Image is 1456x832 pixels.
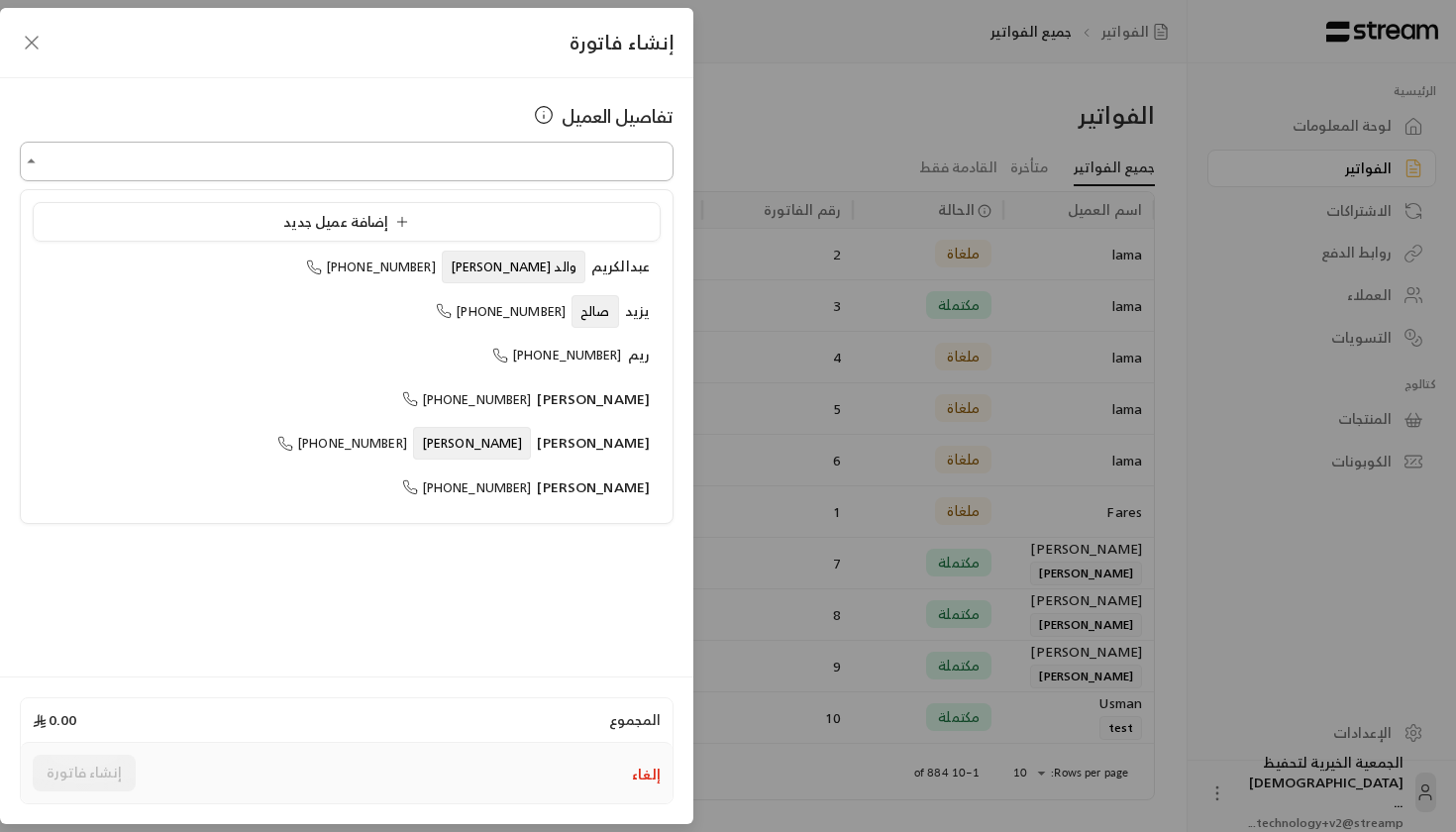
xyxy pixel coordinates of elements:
span: صالح [572,295,619,328]
span: راكان الحجاج [578,518,650,543]
span: ريم [628,342,650,366]
span: [PERSON_NAME] [537,430,650,455]
span: 0.00 [33,710,76,730]
span: [PHONE_NUMBER] [436,300,566,323]
span: تفاصيل العميل [562,102,674,130]
span: إنشاء فاتورة [570,25,674,59]
span: يزيد [625,298,651,323]
span: [PHONE_NUMBER] [431,520,561,543]
button: إلغاء [632,765,661,784]
span: عبدالكريم [591,254,650,278]
span: [PHONE_NUMBER] [277,432,407,455]
span: إضافة عميل جديد [283,209,417,234]
span: [PERSON_NAME] [413,427,532,460]
span: [PHONE_NUMBER] [492,344,622,366]
span: [PHONE_NUMBER] [402,476,532,499]
span: المجموع [609,710,661,730]
span: [PHONE_NUMBER] [306,256,436,278]
span: والد [PERSON_NAME] [442,251,585,283]
span: [PHONE_NUMBER] [402,388,532,411]
button: Close [20,150,44,173]
span: [PERSON_NAME] [537,386,650,411]
span: [PERSON_NAME] [537,474,650,499]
